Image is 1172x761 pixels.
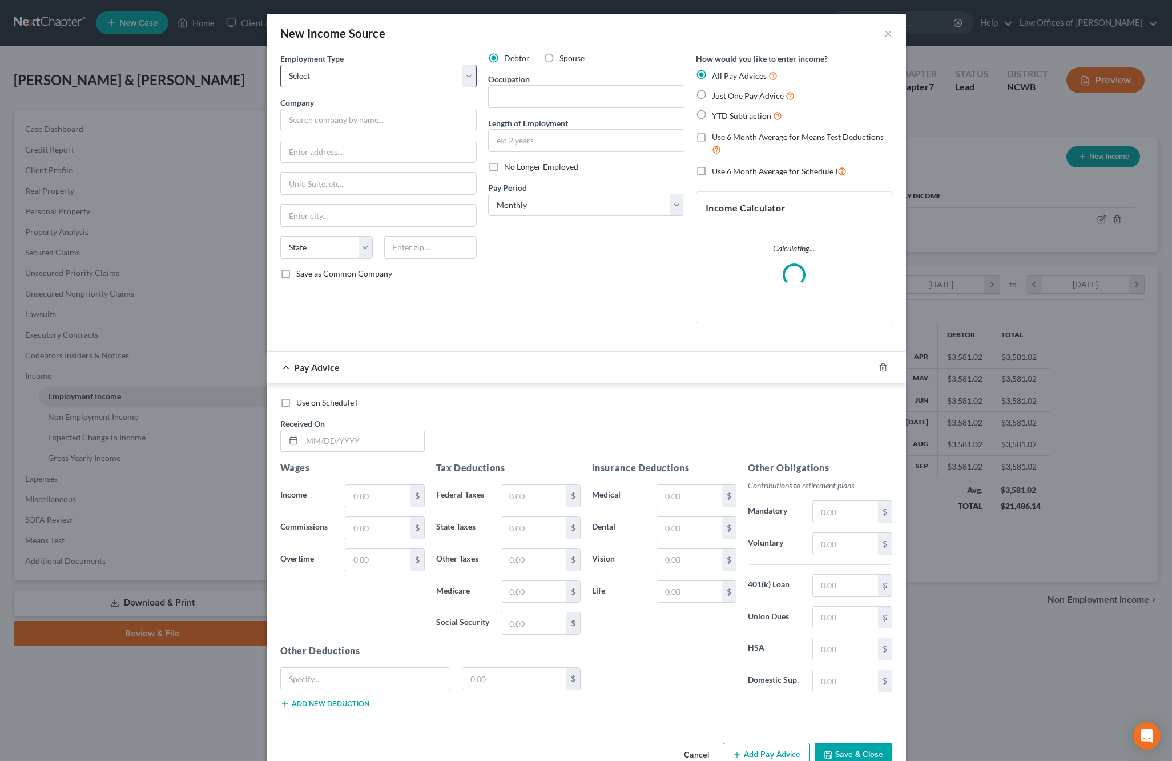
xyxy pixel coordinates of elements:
div: New Income Source [280,25,386,41]
label: Voluntary [742,532,807,555]
span: Use 6 Month Average for Schedule I [712,166,837,176]
button: × [884,26,892,40]
input: 0.00 [501,581,566,603]
span: Pay Advice [294,362,340,373]
input: -- [489,86,684,107]
label: Other Taxes [430,548,496,571]
div: $ [878,501,892,523]
label: 401(k) Loan [742,574,807,597]
div: $ [878,575,892,596]
div: $ [410,517,424,539]
div: $ [566,549,580,571]
label: Medicare [430,580,496,603]
input: 0.00 [657,517,722,539]
input: Enter address... [281,141,476,163]
label: Overtime [275,548,340,571]
span: All Pay Advices [712,71,767,81]
div: $ [878,638,892,660]
div: $ [566,581,580,603]
span: Received On [280,419,325,428]
input: 0.00 [813,575,877,596]
input: Search company by name... [280,109,477,131]
div: $ [878,607,892,628]
input: 0.00 [813,638,877,660]
input: 0.00 [813,670,877,692]
span: No Longer Employed [504,162,578,171]
input: 0.00 [657,581,722,603]
label: Dental [586,516,651,539]
input: 0.00 [345,485,410,507]
h5: Insurance Deductions [592,461,736,475]
input: 0.00 [657,549,722,571]
div: $ [722,549,736,571]
label: Commissions [275,516,340,539]
p: Calculating... [706,243,883,254]
span: YTD Subtraction [712,111,771,121]
label: Length of Employment [488,117,568,129]
label: Vision [586,548,651,571]
label: Federal Taxes [430,484,496,507]
h5: Other Obligations [748,461,892,475]
span: Just One Pay Advice [712,91,784,101]
button: Add new deduction [280,699,369,708]
span: Debtor [504,53,530,63]
input: Enter zip... [384,236,477,259]
input: 0.00 [345,517,410,539]
div: $ [878,533,892,555]
label: State Taxes [430,516,496,539]
h5: Income Calculator [706,201,883,215]
label: Domestic Sup. [742,670,807,692]
input: Unit, Suite, etc... [281,173,476,194]
label: Mandatory [742,500,807,523]
input: 0.00 [813,607,877,628]
div: $ [410,549,424,571]
input: Enter city... [281,205,476,226]
div: $ [722,485,736,507]
label: Occupation [488,73,530,85]
input: 0.00 [462,668,566,690]
span: Use on Schedule I [296,398,358,407]
input: ex: 2 years [489,130,684,151]
span: Employment Type [280,54,344,63]
span: Use 6 Month Average for Means Test Deductions [712,132,884,142]
div: $ [566,485,580,507]
label: Union Dues [742,606,807,629]
input: MM/DD/YYYY [302,430,424,452]
input: 0.00 [501,549,566,571]
input: 0.00 [501,517,566,539]
h5: Tax Deductions [436,461,581,475]
p: Contributions to retirement plans [748,480,892,491]
span: Save as Common Company [296,269,392,278]
h5: Wages [280,461,425,475]
h5: Other Deductions [280,644,581,658]
input: 0.00 [501,485,566,507]
div: $ [566,668,580,690]
label: Social Security [430,612,496,635]
div: $ [722,517,736,539]
input: 0.00 [501,612,566,634]
input: 0.00 [657,485,722,507]
input: 0.00 [345,549,410,571]
div: $ [566,612,580,634]
div: $ [410,485,424,507]
div: $ [878,670,892,692]
div: $ [566,517,580,539]
input: 0.00 [813,533,877,555]
label: HSA [742,638,807,660]
span: Spouse [559,53,585,63]
label: Life [586,580,651,603]
div: Open Intercom Messenger [1133,722,1161,750]
input: 0.00 [813,501,877,523]
span: Company [280,98,314,107]
label: Medical [586,484,651,507]
label: How would you like to enter income? [696,53,828,65]
span: Pay Period [488,183,527,193]
input: Specify... [281,668,450,690]
span: Income [280,490,307,499]
div: $ [722,581,736,603]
